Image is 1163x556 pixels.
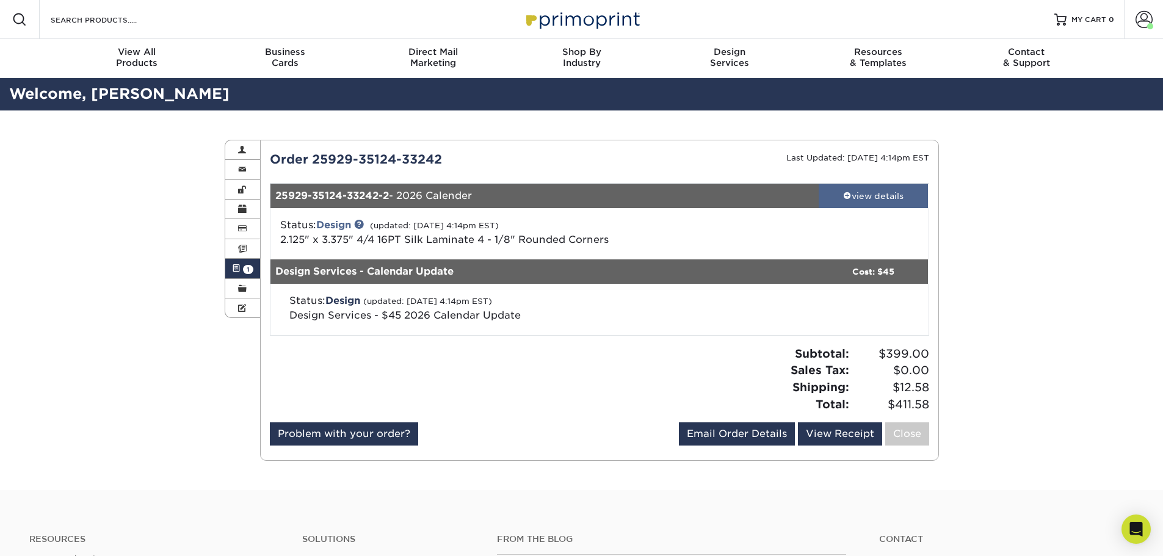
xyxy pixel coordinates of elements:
span: $0.00 [853,362,929,379]
small: Last Updated: [DATE] 4:14pm EST [786,153,929,162]
a: Direct MailMarketing [359,39,507,78]
a: view details [819,184,929,208]
div: - 2026 Calender [270,184,819,208]
strong: Shipping: [792,380,849,394]
span: Design [656,46,804,57]
span: Business [211,46,359,57]
div: & Support [952,46,1101,68]
strong: 25929-35124-33242-2 [275,190,389,201]
a: Contact [879,534,1134,544]
div: view details [819,190,929,202]
span: $12.58 [853,379,929,396]
span: $411.58 [853,396,929,413]
span: View All [63,46,211,57]
a: View Receipt [798,422,882,446]
span: 0 [1109,15,1114,24]
div: Products [63,46,211,68]
small: (updated: [DATE] 4:14pm EST) [363,297,492,306]
div: Industry [507,46,656,68]
strong: Sales Tax: [791,363,849,377]
h4: Resources [29,534,284,544]
span: 2.125" x 3.375" 4/4 16PT Silk Laminate 4 - 1/8" Rounded Corners [280,234,609,245]
a: Email Order Details [679,422,795,446]
span: 1 [243,265,253,274]
div: Services [656,46,804,68]
span: Direct Mail [359,46,507,57]
a: BusinessCards [211,39,359,78]
div: Open Intercom Messenger [1121,514,1151,544]
strong: Cost: $45 [852,267,894,276]
h4: From the Blog [497,534,846,544]
span: Resources [804,46,952,57]
div: Marketing [359,46,507,68]
a: Contact& Support [952,39,1101,78]
strong: Total: [816,397,849,411]
div: Status: [271,218,709,247]
span: Design [325,295,360,306]
strong: Design Services - Calendar Update [275,265,454,277]
a: Problem with your order? [270,422,418,446]
small: (updated: [DATE] 4:14pm EST) [370,221,499,230]
h4: Solutions [302,534,479,544]
a: Shop ByIndustry [507,39,656,78]
a: DesignServices [656,39,804,78]
a: Resources& Templates [804,39,952,78]
div: Status: [280,294,706,323]
img: Primoprint [521,6,643,32]
div: Order 25929-35124-33242 [261,150,600,168]
a: View AllProducts [63,39,211,78]
span: Contact [952,46,1101,57]
span: Shop By [507,46,656,57]
a: Close [885,422,929,446]
a: Design [316,219,351,231]
span: MY CART [1071,15,1106,25]
input: SEARCH PRODUCTS..... [49,12,168,27]
a: 1 [225,259,261,278]
strong: Subtotal: [795,347,849,360]
div: & Templates [804,46,952,68]
div: Cards [211,46,359,68]
span: Design Services - $45 2026 Calendar Update [289,309,521,321]
span: $399.00 [853,345,929,363]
